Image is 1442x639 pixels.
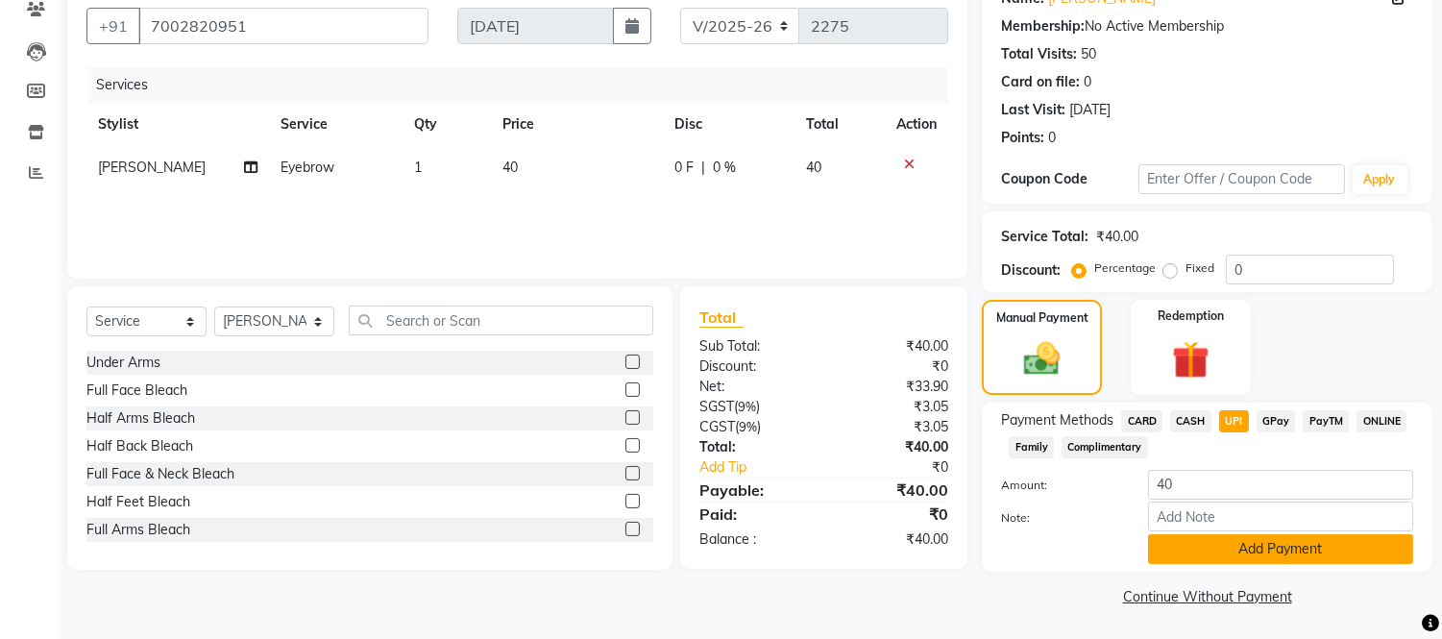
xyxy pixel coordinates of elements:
div: Sub Total: [685,336,824,356]
div: ( ) [685,397,824,417]
div: No Active Membership [1001,16,1413,37]
div: Points: [1001,128,1044,148]
span: GPay [1257,410,1296,432]
div: Discount: [1001,260,1061,281]
div: Half Arms Bleach [86,408,195,429]
span: PayTM [1303,410,1349,432]
div: Full Face Bleach [86,381,187,401]
div: Total Visits: [1001,44,1077,64]
span: CARD [1121,410,1162,432]
span: CGST [699,418,735,435]
span: 9% [739,419,757,434]
span: Eyebrow [281,159,335,176]
input: Add Note [1148,502,1413,531]
span: Total [699,307,744,328]
th: Disc [663,103,794,146]
input: Amount [1148,470,1413,500]
label: Percentage [1094,259,1156,277]
div: ₹40.00 [824,529,964,550]
img: _cash.svg [1013,338,1070,380]
div: Services [88,67,963,103]
div: 50 [1081,44,1096,64]
th: Stylist [86,103,270,146]
span: CASH [1170,410,1211,432]
a: Add Tip [685,457,847,478]
label: Redemption [1158,307,1224,325]
div: ₹40.00 [1096,227,1138,247]
th: Action [885,103,948,146]
label: Amount: [987,477,1134,494]
label: Manual Payment [996,309,1088,327]
th: Total [795,103,886,146]
div: Half Back Bleach [86,436,193,456]
div: Total: [685,437,824,457]
div: Discount: [685,356,824,377]
div: ₹0 [824,356,964,377]
div: ₹0 [847,457,964,478]
div: Net: [685,377,824,397]
span: UPI [1219,410,1249,432]
div: ₹0 [824,503,964,526]
span: [PERSON_NAME] [98,159,206,176]
input: Search or Scan [349,306,653,335]
div: Membership: [1001,16,1085,37]
div: ( ) [685,417,824,437]
label: Note: [987,509,1134,527]
div: ₹33.90 [824,377,964,397]
div: Coupon Code [1001,169,1138,189]
button: Apply [1353,165,1407,194]
div: [DATE] [1069,100,1111,120]
span: 1 [414,159,422,176]
div: ₹40.00 [824,437,964,457]
div: 0 [1084,72,1091,92]
div: 0 [1048,128,1056,148]
div: Balance : [685,529,824,550]
span: SGST [699,398,734,415]
input: Enter Offer / Coupon Code [1138,164,1344,194]
div: Full Face & Neck Bleach [86,464,234,484]
th: Price [491,103,663,146]
th: Qty [403,103,491,146]
div: ₹3.05 [824,397,964,417]
span: | [701,158,705,178]
span: 40 [807,159,822,176]
div: Half Feet Bleach [86,492,190,512]
div: Payable: [685,479,824,502]
div: ₹3.05 [824,417,964,437]
span: 40 [502,159,518,176]
div: Card on file: [1001,72,1080,92]
input: Search by Name/Mobile/Email/Code [138,8,428,44]
span: ONLINE [1356,410,1406,432]
label: Fixed [1185,259,1214,277]
span: 9% [738,399,756,414]
span: 0 F [674,158,694,178]
th: Service [270,103,403,146]
div: Under Arms [86,353,160,373]
span: Payment Methods [1001,410,1113,430]
button: Add Payment [1148,534,1413,564]
button: +91 [86,8,140,44]
div: Full Arms Bleach [86,520,190,540]
div: Service Total: [1001,227,1088,247]
a: Continue Without Payment [986,587,1429,607]
div: ₹40.00 [824,479,964,502]
span: Family [1009,436,1054,458]
div: ₹40.00 [824,336,964,356]
span: Complimentary [1062,436,1148,458]
span: 0 % [713,158,736,178]
div: Last Visit: [1001,100,1065,120]
img: _gift.svg [1161,336,1221,383]
div: Paid: [685,503,824,526]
